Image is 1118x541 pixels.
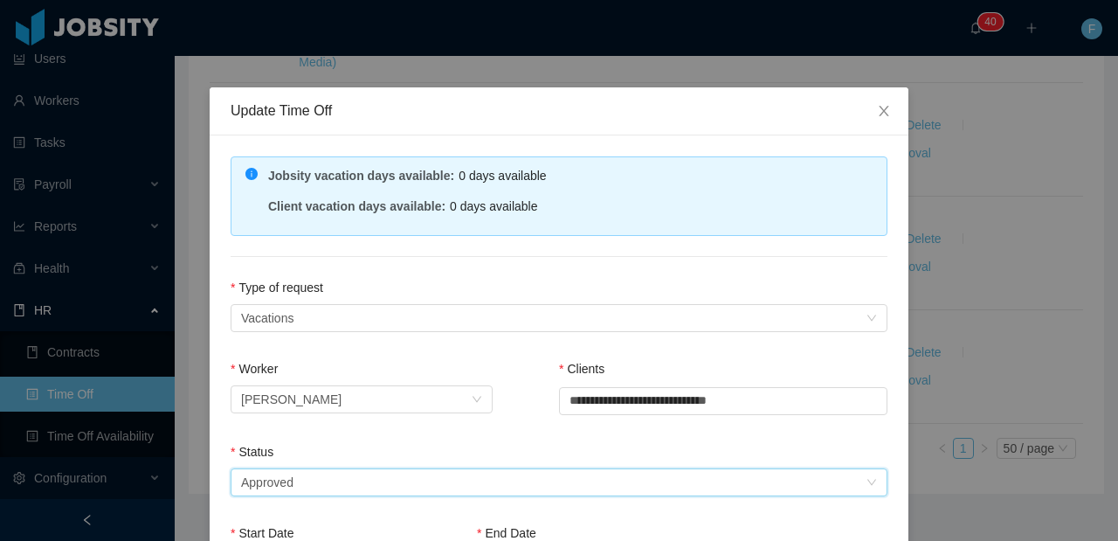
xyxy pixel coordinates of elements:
[241,386,342,413] div: Alana Correa
[459,169,546,183] span: 0 days available
[231,526,293,540] label: Start Date
[231,362,278,376] label: Worker
[477,526,536,540] label: End Date
[559,362,604,376] label: Clients
[231,101,887,121] div: Update Time Off
[241,305,293,331] div: Vacations
[231,445,273,459] label: Status
[268,199,445,213] strong: Client vacation days available :
[450,199,537,213] span: 0 days available
[859,87,908,136] button: Close
[877,104,891,118] i: icon: close
[231,281,323,295] label: Type of request
[245,168,258,180] i: icon: info-circle
[268,169,454,183] strong: Jobsity vacation days available :
[241,469,293,496] div: Approved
